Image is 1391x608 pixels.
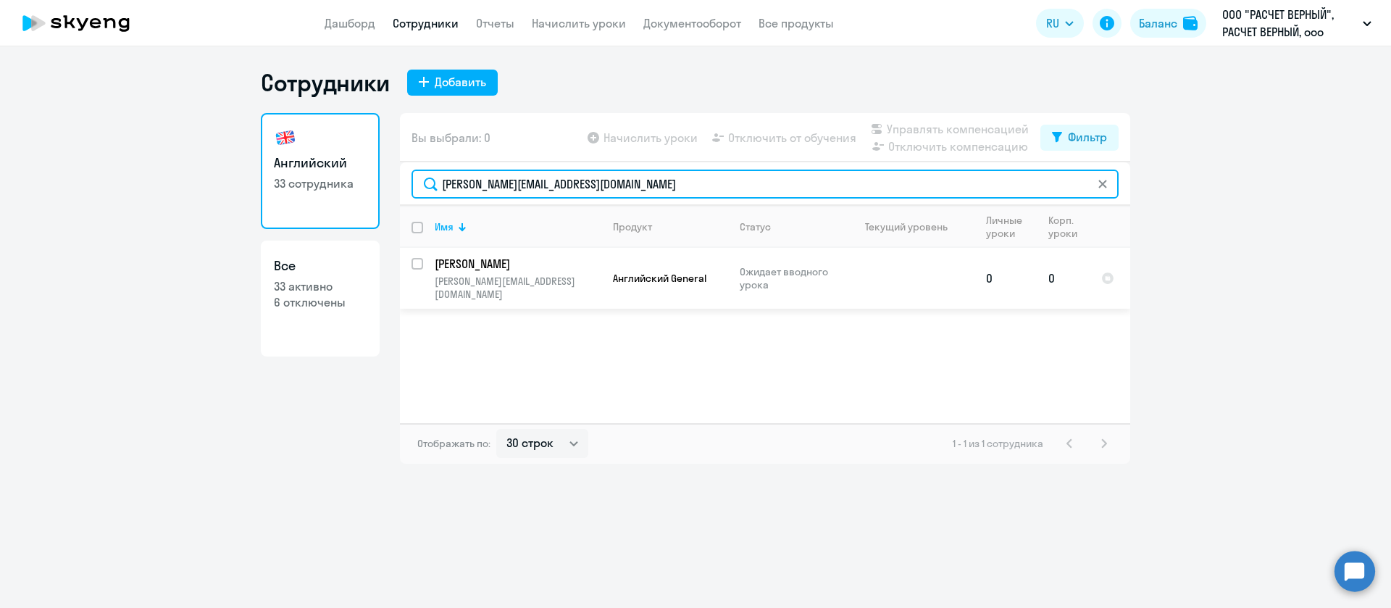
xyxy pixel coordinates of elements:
div: Статус [740,220,839,233]
button: Балансbalance [1130,9,1206,38]
p: 33 сотрудника [274,175,367,191]
div: Баланс [1139,14,1177,32]
span: Вы выбрали: 0 [412,129,490,146]
a: Начислить уроки [532,16,626,30]
a: [PERSON_NAME] [435,256,601,272]
td: 0 [1037,248,1090,309]
div: Фильтр [1068,128,1107,146]
a: Дашборд [325,16,375,30]
div: Корп. уроки [1048,214,1089,240]
div: Личные уроки [986,214,1036,240]
p: [PERSON_NAME][EMAIL_ADDRESS][DOMAIN_NAME] [435,275,601,301]
a: Английский33 сотрудника [261,113,380,229]
div: Статус [740,220,771,233]
span: RU [1046,14,1059,32]
input: Поиск по имени, email, продукту или статусу [412,170,1119,199]
h1: Сотрудники [261,68,390,97]
a: Все33 активно6 отключены [261,241,380,357]
a: Документооборот [643,16,741,30]
img: balance [1183,16,1198,30]
h3: Все [274,257,367,275]
button: Фильтр [1040,125,1119,151]
p: 33 активно [274,278,367,294]
span: Английский General [613,272,706,285]
div: Личные уроки [986,214,1023,240]
div: Имя [435,220,454,233]
div: Корп. уроки [1048,214,1077,240]
span: Отображать по: [417,437,490,450]
div: Продукт [613,220,727,233]
span: 1 - 1 из 1 сотрудника [953,437,1043,450]
a: Сотрудники [393,16,459,30]
img: english [274,126,297,149]
button: RU [1036,9,1084,38]
h3: Английский [274,154,367,172]
button: ООО "РАСЧЕТ ВЕРНЫЙ", РАСЧЕТ ВЕРНЫЙ, ооо [1215,6,1379,41]
div: Текущий уровень [851,220,974,233]
p: Ожидает вводного урока [740,265,839,291]
button: Добавить [407,70,498,96]
p: [PERSON_NAME] [435,256,598,272]
p: ООО "РАСЧЕТ ВЕРНЫЙ", РАСЧЕТ ВЕРНЫЙ, ооо [1222,6,1357,41]
p: 6 отключены [274,294,367,310]
a: Все продукты [759,16,834,30]
div: Имя [435,220,601,233]
div: Добавить [435,73,486,91]
td: 0 [974,248,1037,309]
div: Текущий уровень [865,220,948,233]
a: Отчеты [476,16,514,30]
div: Продукт [613,220,652,233]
